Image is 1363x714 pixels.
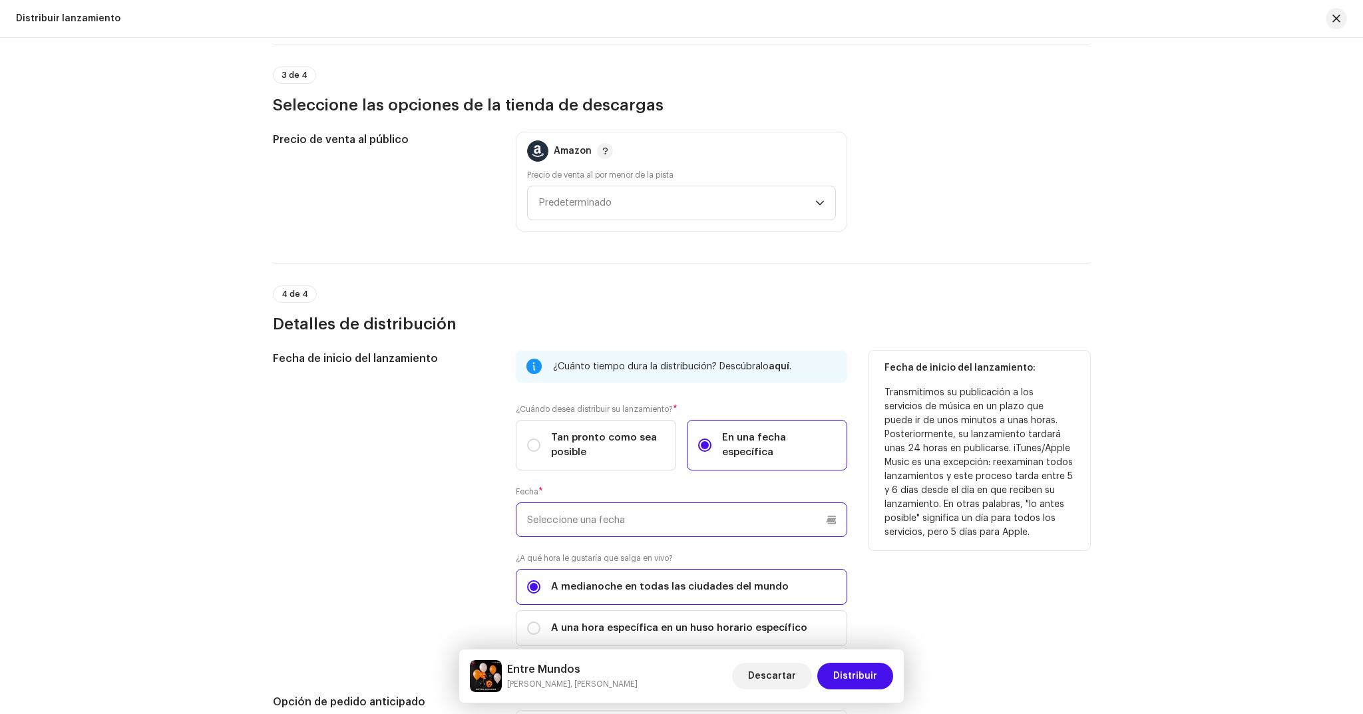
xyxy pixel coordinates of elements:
[553,359,837,375] div: ¿Cuánto tiempo dura la distribución? Descúbralo .
[817,663,893,689] button: Distribuir
[507,661,638,677] h5: Entre Mundos
[527,170,674,180] label: Precio de venta al por menor de la pista
[470,660,502,692] img: f7a45927-0bb8-4ef9-a408-a1eb81e8e6e9
[273,351,494,367] h5: Fecha de inicio del lanzamiento
[769,362,789,371] span: aquí
[538,198,612,208] span: Predeterminado
[516,553,847,564] label: ¿A qué hora le gustaría que salga en vivo?
[273,313,1090,335] h3: Detalles de distribución
[273,94,1090,116] h3: Seleccione las opciones de la tienda de descargas
[273,132,494,148] h5: Precio de venta al público
[833,663,877,689] span: Distribuir
[273,694,494,710] h5: Opción de pedido anticipado
[16,13,120,24] div: Distribuir lanzamiento
[732,663,812,689] button: Descartar
[282,290,308,298] span: 4 de 4
[516,502,847,537] input: Seleccione una fecha
[722,431,836,460] span: En una fecha específica
[551,621,807,635] span: A una hora específica en un huso horario específico
[815,186,825,220] div: dropdown trigger
[507,677,638,691] small: Entre Mundos
[551,431,665,460] span: Tan pronto como sea posible
[282,71,307,79] span: 3 de 4
[551,580,789,594] span: A medianoche en todas las ciudades del mundo
[554,146,592,156] div: Amazon
[884,361,1074,375] p: Fecha de inicio del lanzamiento:
[516,486,543,497] label: Fecha
[884,386,1074,540] p: Transmitimos su publicación a los servicios de música en un plazo que puede ir de unos minutos a ...
[516,404,847,415] label: ¿Cuándo desea distribuir su lanzamiento?
[748,663,796,689] span: Descartar
[538,186,815,220] span: Predeterminado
